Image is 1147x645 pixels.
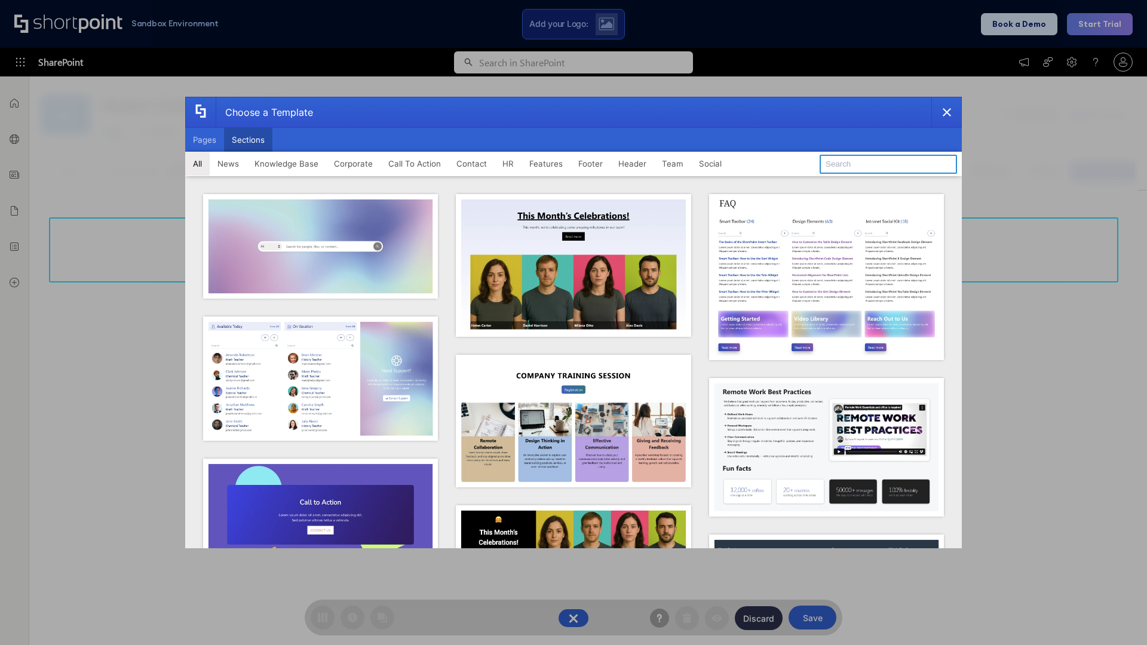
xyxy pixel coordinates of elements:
[1087,588,1147,645] iframe: Chat Widget
[247,152,326,176] button: Knowledge Base
[654,152,691,176] button: Team
[571,152,611,176] button: Footer
[326,152,381,176] button: Corporate
[210,152,247,176] button: News
[185,128,224,152] button: Pages
[381,152,449,176] button: Call To Action
[216,97,313,127] div: Choose a Template
[495,152,522,176] button: HR
[691,152,729,176] button: Social
[820,155,957,174] input: Search
[522,152,571,176] button: Features
[185,97,962,548] div: template selector
[224,128,272,152] button: Sections
[449,152,495,176] button: Contact
[611,152,654,176] button: Header
[185,152,210,176] button: All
